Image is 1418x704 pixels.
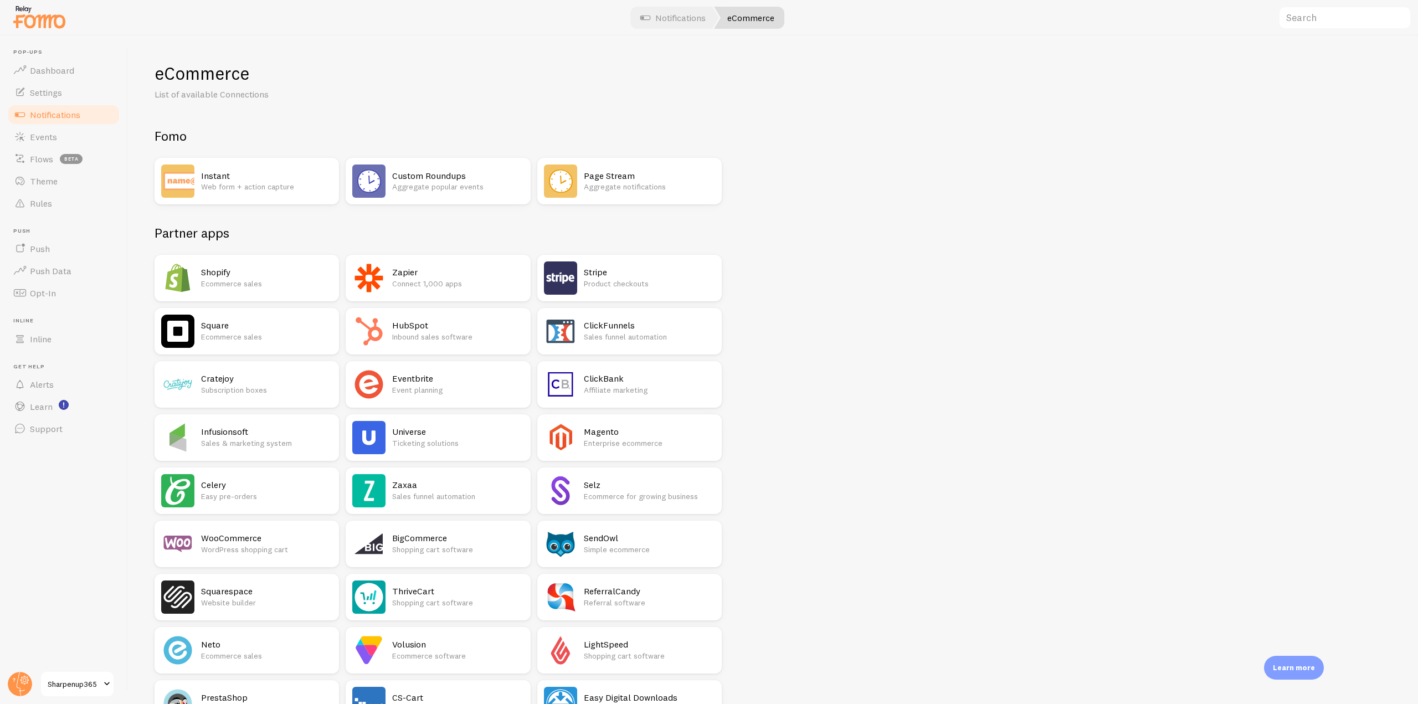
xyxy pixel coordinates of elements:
img: Square [161,315,194,348]
h2: Volusion [392,639,523,650]
img: Zaxaa [352,474,386,507]
span: Push [13,228,121,235]
h2: BigCommerce [392,532,523,544]
a: Notifications [7,104,121,126]
a: Inline [7,328,121,350]
span: Inline [13,317,121,325]
a: Sharpenup365 [40,671,115,697]
p: Sales funnel automation [392,491,523,502]
img: Stripe [544,261,577,295]
img: BigCommerce [352,527,386,561]
p: Simple ecommerce [584,544,715,555]
p: Ecommerce sales [201,331,332,342]
img: Infusionsoft [161,421,194,454]
p: Ecommerce sales [201,650,332,661]
h2: Page Stream [584,170,715,182]
p: Easy pre-orders [201,491,332,502]
p: Ticketing solutions [392,438,523,449]
p: Aggregate notifications [584,181,715,192]
img: Eventbrite [352,368,386,401]
span: Dashboard [30,65,74,76]
h2: Easy Digital Downloads [584,692,715,703]
img: LightSpeed [544,634,577,667]
h2: Custom Roundups [392,170,523,182]
span: Flows [30,153,53,165]
p: Shopping cart software [392,597,523,608]
img: Magento [544,421,577,454]
a: Push Data [7,260,121,282]
p: Subscription boxes [201,384,332,395]
span: Alerts [30,379,54,390]
h2: SendOwl [584,532,715,544]
a: Dashboard [7,59,121,81]
img: SendOwl [544,527,577,561]
img: Universe [352,421,386,454]
h2: Squarespace [201,585,332,597]
a: Opt-In [7,282,121,304]
img: Page Stream [544,165,577,198]
h2: ThriveCart [392,585,523,597]
img: Shopify [161,261,194,295]
p: WordPress shopping cart [201,544,332,555]
div: Learn more [1264,656,1324,680]
img: Custom Roundups [352,165,386,198]
span: Push [30,243,50,254]
h2: Partner apps [155,224,722,241]
h2: Square [201,320,332,331]
img: fomo-relay-logo-orange.svg [12,3,67,31]
img: Cratejoy [161,368,194,401]
span: Support [30,423,63,434]
p: Ecommerce for growing business [584,491,715,502]
h2: Stripe [584,266,715,278]
p: Ecommerce software [392,650,523,661]
a: Theme [7,170,121,192]
img: Volusion [352,634,386,667]
h2: Magento [584,426,715,438]
p: List of available Connections [155,88,420,101]
p: Aggregate popular events [392,181,523,192]
span: Get Help [13,363,121,371]
p: Connect 1,000 apps [392,278,523,289]
h2: Shopify [201,266,332,278]
span: Learn [30,401,53,412]
h2: Instant [201,170,332,182]
p: Website builder [201,597,332,608]
img: Squarespace [161,580,194,614]
h2: Cratejoy [201,373,332,384]
h2: ClickFunnels [584,320,715,331]
h2: HubSpot [392,320,523,331]
a: Rules [7,192,121,214]
h2: ClickBank [584,373,715,384]
h2: PrestaShop [201,692,332,703]
img: ClickBank [544,368,577,401]
span: Pop-ups [13,49,121,56]
a: Flows beta [7,148,121,170]
img: ReferralCandy [544,580,577,614]
p: Event planning [392,384,523,395]
img: ClickFunnels [544,315,577,348]
h2: Neto [201,639,332,650]
span: Opt-In [30,287,56,299]
p: Web form + action capture [201,181,332,192]
h2: Universe [392,426,523,438]
h2: Eventbrite [392,373,523,384]
svg: <p>Watch New Feature Tutorials!</p> [59,400,69,410]
img: Zapier [352,261,386,295]
h2: Zapier [392,266,523,278]
p: Sales funnel automation [584,331,715,342]
h2: WooCommerce [201,532,332,544]
p: Shopping cart software [392,544,523,555]
h2: Selz [584,479,715,491]
span: Theme [30,176,58,187]
span: Settings [30,87,62,98]
p: Learn more [1273,662,1315,673]
p: Affiliate marketing [584,384,715,395]
h2: LightSpeed [584,639,715,650]
span: beta [60,154,83,164]
img: WooCommerce [161,527,194,561]
a: Events [7,126,121,148]
img: ThriveCart [352,580,386,614]
img: Neto [161,634,194,667]
a: Support [7,418,121,440]
p: Inbound sales software [392,331,523,342]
